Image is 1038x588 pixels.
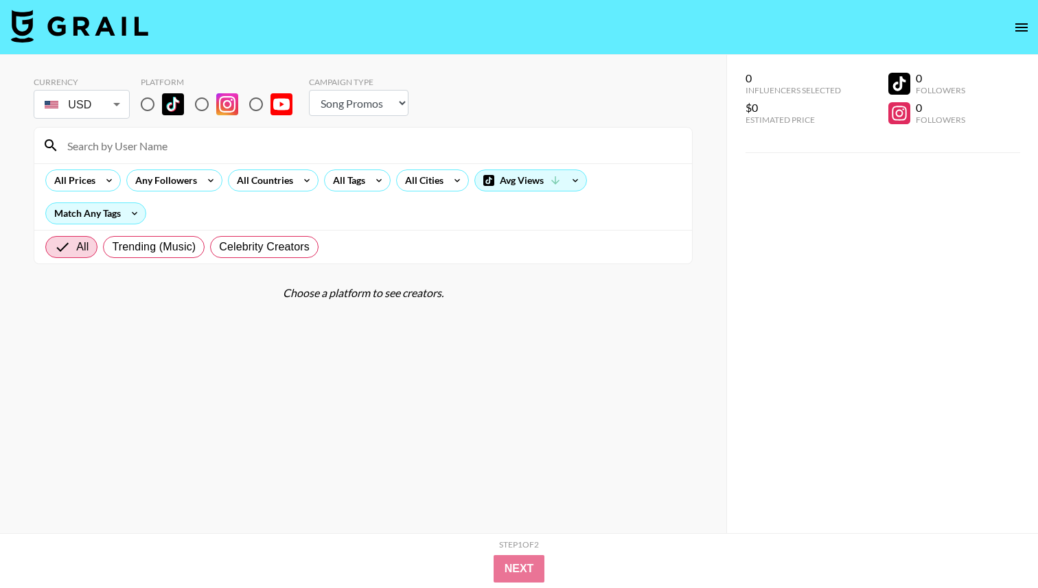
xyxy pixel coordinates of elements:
div: All Prices [46,170,98,191]
div: 0 [746,71,841,85]
div: All Countries [229,170,296,191]
span: Trending (Music) [112,239,196,255]
button: open drawer [1008,14,1035,41]
div: Choose a platform to see creators. [34,286,693,300]
span: Celebrity Creators [219,239,310,255]
img: Instagram [216,93,238,115]
div: Estimated Price [746,115,841,125]
img: YouTube [270,93,292,115]
div: Followers [916,85,965,95]
div: All Cities [397,170,446,191]
button: Next [494,555,545,583]
div: 0 [916,101,965,115]
div: All Tags [325,170,368,191]
div: $0 [746,101,841,115]
img: TikTok [162,93,184,115]
div: Avg Views [475,170,586,191]
div: Platform [141,77,303,87]
div: Influencers Selected [746,85,841,95]
div: Followers [916,115,965,125]
span: All [76,239,89,255]
div: Match Any Tags [46,203,146,224]
div: Step 1 of 2 [499,539,539,550]
div: Currency [34,77,130,87]
div: USD [36,93,127,117]
div: Campaign Type [309,77,408,87]
div: Any Followers [127,170,200,191]
div: 0 [916,71,965,85]
img: Grail Talent [11,10,148,43]
input: Search by User Name [59,134,684,156]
